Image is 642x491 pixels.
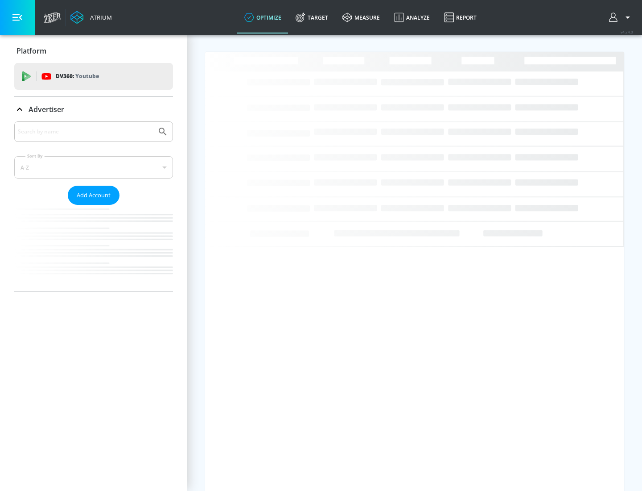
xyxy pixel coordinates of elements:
a: optimize [237,1,288,33]
div: Advertiser [14,97,173,122]
p: DV360: [56,71,99,81]
label: Sort By [25,153,45,159]
div: Advertiser [14,121,173,291]
div: Atrium [86,13,112,21]
a: Atrium [70,11,112,24]
a: Report [437,1,484,33]
a: measure [335,1,387,33]
span: Add Account [77,190,111,200]
p: Advertiser [29,104,64,114]
p: Youtube [75,71,99,81]
p: Platform [16,46,46,56]
button: Add Account [68,186,119,205]
a: Target [288,1,335,33]
div: Platform [14,38,173,63]
div: DV360: Youtube [14,63,173,90]
span: v 4.24.0 [621,29,633,34]
div: A-Z [14,156,173,179]
nav: list of Advertiser [14,205,173,291]
input: Search by name [18,126,153,137]
a: Analyze [387,1,437,33]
